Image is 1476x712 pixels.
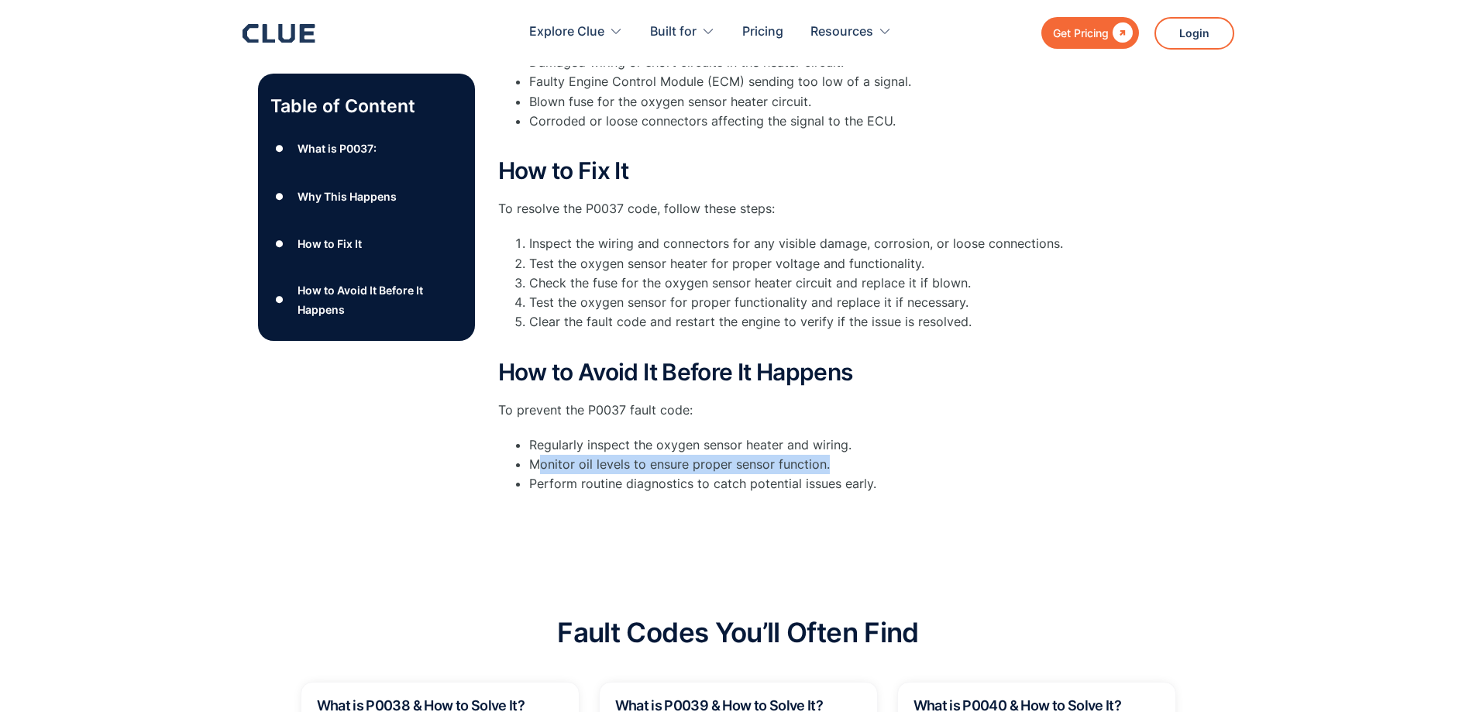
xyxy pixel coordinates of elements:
[650,8,697,57] div: Built for
[529,234,1118,253] li: Inspect the wiring and connectors for any visible damage, corrosion, or loose connections.
[742,8,783,57] a: Pricing
[270,185,289,208] div: ●
[298,280,462,319] div: How to Avoid It Before It Happens
[298,235,362,254] div: How to Fix It
[529,455,1118,474] li: Monitor oil levels to ensure proper sensor function.
[498,158,1118,184] h2: How to Fix It
[529,8,604,57] div: Explore Clue
[1053,23,1109,43] div: Get Pricing
[529,92,1118,112] li: Blown fuse for the oxygen sensor heater circuit.
[529,293,1118,312] li: Test the oxygen sensor for proper functionality and replace it if necessary.
[810,8,892,57] div: Resources
[529,72,1118,91] li: Faulty Engine Control Module (ECM) sending too low of a signal.
[498,401,1118,420] p: To prevent the P0037 fault code:
[298,139,377,158] div: What is P0037:
[270,232,289,256] div: ●
[270,232,463,256] a: ●How to Fix It
[270,137,463,160] a: ●What is P0037:
[1109,23,1133,43] div: 
[529,312,1118,351] li: Clear the fault code and restart the engine to verify if the issue is resolved.
[498,199,1118,218] p: To resolve the P0037 code, follow these steps:
[557,617,918,648] h2: Fault Codes You’ll Often Find
[529,254,1118,273] li: Test the oxygen sensor heater for proper voltage and functionality.
[529,474,1118,494] li: Perform routine diagnostics to catch potential issues early.
[529,273,1118,293] li: Check the fuse for the oxygen sensor heater circuit and replace it if blown.
[270,280,463,319] a: ●How to Avoid It Before It Happens
[529,435,1118,455] li: Regularly inspect the oxygen sensor heater and wiring.
[1154,17,1234,50] a: Login
[810,8,873,57] div: Resources
[650,8,715,57] div: Built for
[270,185,463,208] a: ●Why This Happens
[298,187,397,206] div: Why This Happens
[270,94,463,119] p: Table of Content
[1041,17,1139,49] a: Get Pricing
[529,112,1118,150] li: Corroded or loose connectors affecting the signal to the ECU.
[270,137,289,160] div: ●
[529,8,623,57] div: Explore Clue
[498,359,1118,385] h2: How to Avoid It Before It Happens
[270,288,289,311] div: ●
